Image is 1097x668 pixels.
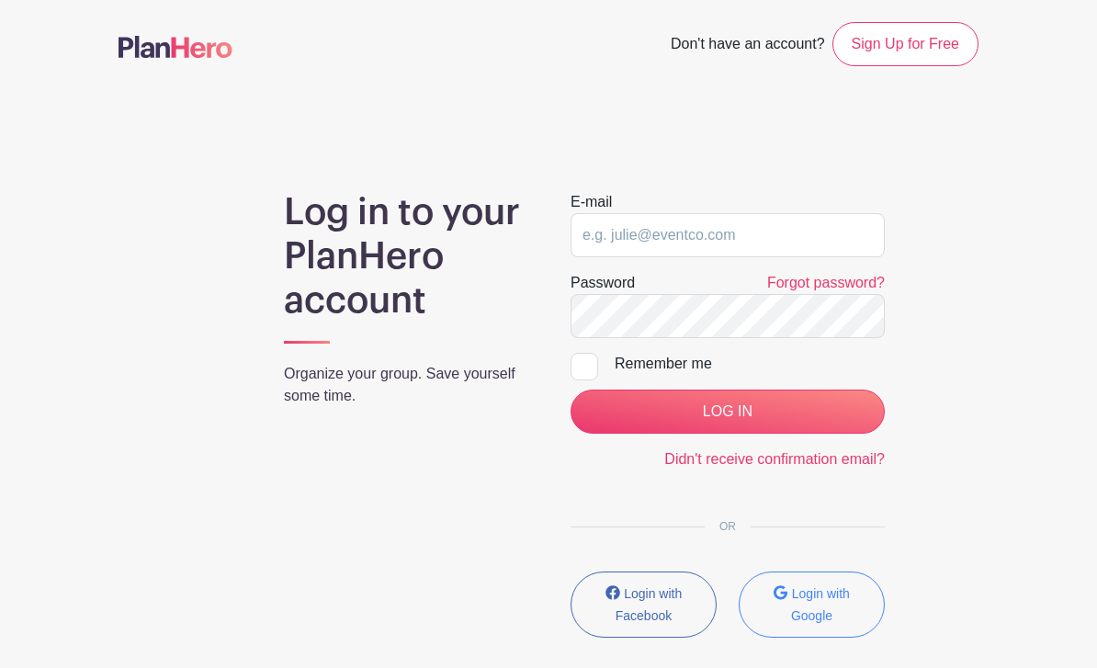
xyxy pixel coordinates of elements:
h1: Log in to your PlanHero account [284,191,526,323]
input: LOG IN [571,390,885,434]
a: Forgot password? [767,275,885,290]
span: Don't have an account? [671,26,825,66]
small: Login with Google [791,586,850,623]
button: Login with Facebook [571,572,717,638]
label: E-mail [571,191,612,213]
span: OR [705,520,751,533]
div: Remember me [615,353,885,375]
input: e.g. julie@eventco.com [571,213,885,257]
img: logo-507f7623f17ff9eddc593b1ce0a138ce2505c220e1c5a4e2b4648c50719b7d32.svg [119,36,232,58]
a: Sign Up for Free [832,22,978,66]
label: Password [571,272,635,294]
a: Didn't receive confirmation email? [664,451,885,467]
button: Login with Google [739,572,885,638]
small: Login with Facebook [616,586,683,623]
p: Organize your group. Save yourself some time. [284,363,526,407]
